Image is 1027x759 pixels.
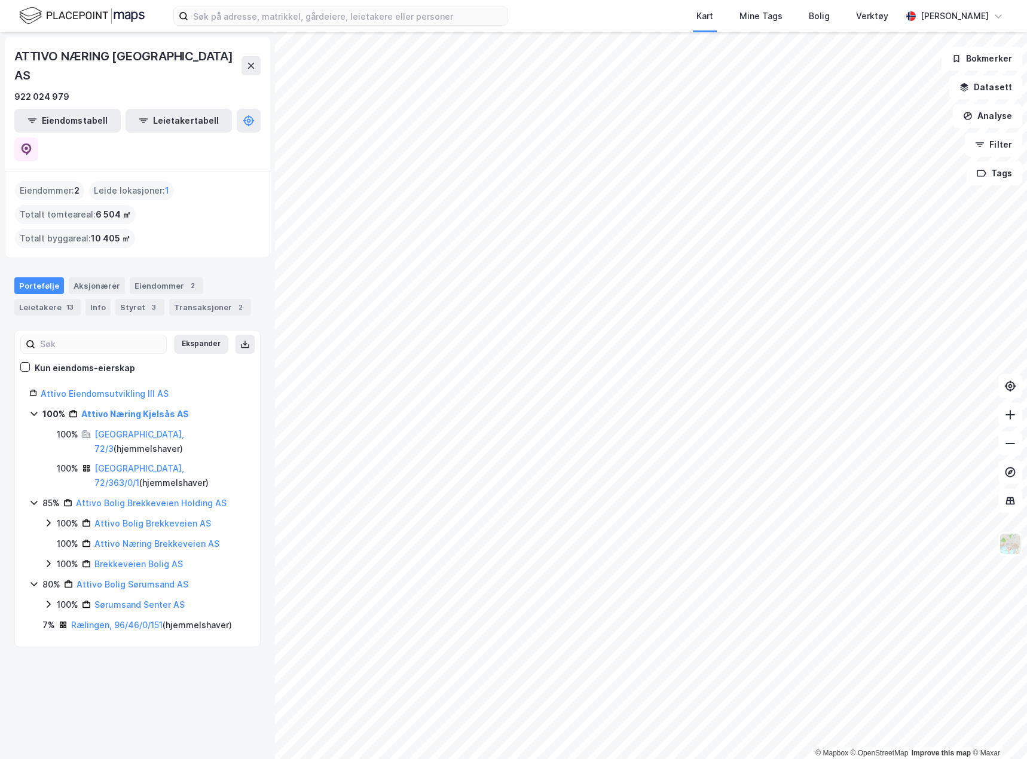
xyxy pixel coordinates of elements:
div: 2 [234,301,246,313]
div: 100% [57,427,78,442]
a: Attivo Eiendomsutvikling III AS [41,388,169,399]
div: Bolig [809,9,830,23]
button: Leietakertabell [126,109,232,133]
div: ATTIVO NÆRING [GEOGRAPHIC_DATA] AS [14,47,242,85]
div: 100% [57,598,78,612]
span: 6 504 ㎡ [96,207,131,222]
div: Totalt tomteareal : [15,205,136,224]
a: Attivo Bolig Brekkeveien AS [94,518,211,528]
a: Brekkeveien Bolig AS [94,559,183,569]
a: Rælingen, 96/46/0/151 [71,620,163,630]
a: [GEOGRAPHIC_DATA], 72/363/0/1 [94,463,184,488]
button: Bokmerker [942,47,1022,71]
a: Attivo Næring Kjelsås AS [81,409,189,419]
button: Datasett [949,75,1022,99]
div: Portefølje [14,277,64,294]
span: 10 405 ㎡ [91,231,130,246]
div: Leide lokasjoner : [89,181,174,200]
div: Kontrollprogram for chat [967,702,1027,759]
span: 1 [165,183,169,198]
input: Søk [35,335,166,353]
div: 85% [42,496,60,510]
button: Ekspander [174,335,228,354]
div: 100% [42,407,65,421]
div: ( hjemmelshaver ) [94,427,246,456]
div: Transaksjoner [169,299,251,316]
a: Attivo Bolig Brekkeveien Holding AS [76,498,227,508]
a: [GEOGRAPHIC_DATA], 72/3 [94,429,184,454]
div: Kart [696,9,713,23]
a: Sørumsand Senter AS [94,599,185,610]
div: 7% [42,618,55,632]
div: Mine Tags [739,9,783,23]
div: 2 [187,280,198,292]
a: Mapbox [815,749,848,757]
div: Eiendommer [130,277,203,294]
div: Kun eiendoms-eierskap [35,361,135,375]
div: 3 [148,301,160,313]
button: Eiendomstabell [14,109,121,133]
span: 2 [74,183,80,198]
button: Analyse [953,104,1022,128]
div: Eiendommer : [15,181,84,200]
div: Aksjonærer [69,277,125,294]
div: 100% [57,516,78,531]
div: [PERSON_NAME] [921,9,989,23]
div: Leietakere [14,299,81,316]
div: 80% [42,577,60,592]
img: Z [999,532,1022,555]
a: Improve this map [912,749,971,757]
button: Filter [965,133,1022,157]
a: OpenStreetMap [851,749,909,757]
div: 100% [57,557,78,571]
div: 100% [57,461,78,476]
div: 100% [57,537,78,551]
a: Attivo Næring Brekkeveien AS [94,538,219,549]
div: 13 [64,301,76,313]
iframe: Chat Widget [967,702,1027,759]
input: Søk på adresse, matrikkel, gårdeiere, leietakere eller personer [188,7,508,25]
div: Totalt byggareal : [15,229,135,248]
div: ( hjemmelshaver ) [94,461,246,490]
div: Verktøy [856,9,888,23]
div: Styret [115,299,164,316]
div: 922 024 979 [14,90,69,104]
div: ( hjemmelshaver ) [71,618,232,632]
a: Attivo Bolig Sørumsand AS [77,579,188,589]
img: logo.f888ab2527a4732fd821a326f86c7f29.svg [19,5,145,26]
button: Tags [967,161,1022,185]
div: Info [85,299,111,316]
